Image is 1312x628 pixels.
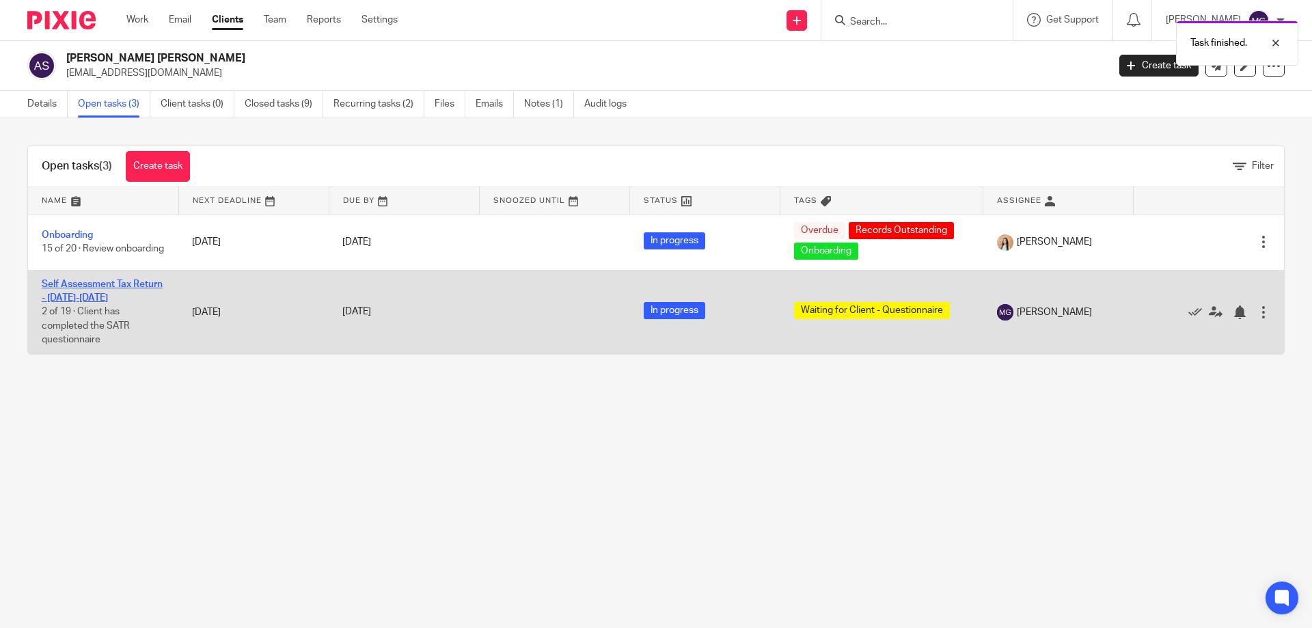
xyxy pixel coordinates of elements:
[1248,10,1270,31] img: svg%3E
[78,91,150,118] a: Open tasks (3)
[66,66,1099,80] p: [EMAIL_ADDRESS][DOMAIN_NAME]
[794,302,950,319] span: Waiting for Client - Questionnaire
[27,11,96,29] img: Pixie
[42,279,163,303] a: Self Assessment Tax Return - [DATE]-[DATE]
[849,222,954,239] span: Records Outstanding
[644,232,705,249] span: In progress
[1017,305,1092,319] span: [PERSON_NAME]
[794,222,845,239] span: Overdue
[42,307,130,344] span: 2 of 19 · Client has completed the SATR questionnaire
[169,13,191,27] a: Email
[997,304,1013,320] img: svg%3E
[1017,235,1092,249] span: [PERSON_NAME]
[126,151,190,182] a: Create task
[178,270,329,354] td: [DATE]
[307,13,341,27] a: Reports
[1119,55,1199,77] a: Create task
[1190,36,1247,50] p: Task finished.
[1188,305,1209,318] a: Mark as done
[27,51,56,80] img: svg%3E
[1252,161,1274,171] span: Filter
[493,197,565,204] span: Snoozed Until
[476,91,514,118] a: Emails
[27,91,68,118] a: Details
[524,91,574,118] a: Notes (1)
[99,161,112,172] span: (3)
[794,197,817,204] span: Tags
[161,91,234,118] a: Client tasks (0)
[245,91,323,118] a: Closed tasks (9)
[342,308,371,317] span: [DATE]
[794,243,858,260] span: Onboarding
[333,91,424,118] a: Recurring tasks (2)
[212,13,243,27] a: Clients
[342,237,371,247] span: [DATE]
[361,13,398,27] a: Settings
[584,91,637,118] a: Audit logs
[42,159,112,174] h1: Open tasks
[42,245,164,254] span: 15 of 20 · Review onboarding
[435,91,465,118] a: Files
[644,197,678,204] span: Status
[66,51,892,66] h2: [PERSON_NAME] [PERSON_NAME]
[126,13,148,27] a: Work
[264,13,286,27] a: Team
[644,302,705,319] span: In progress
[997,234,1013,251] img: Linkedin%20Posts%20-%20Client%20success%20stories%20(1).png
[178,215,329,270] td: [DATE]
[42,230,93,240] a: Onboarding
